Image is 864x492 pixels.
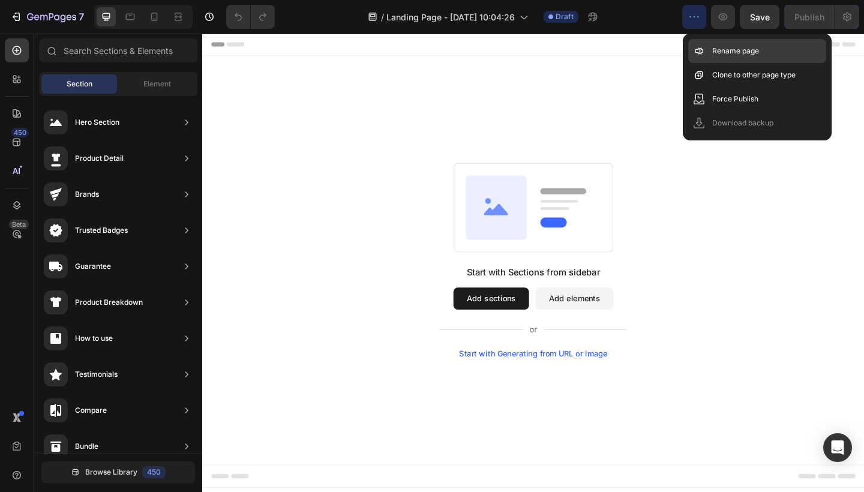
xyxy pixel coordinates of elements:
[142,466,166,478] div: 450
[75,368,118,380] div: Testimonials
[143,79,171,89] span: Element
[784,5,835,29] button: Publish
[75,260,111,272] div: Guarantee
[75,332,113,344] div: How to use
[823,433,852,462] div: Open Intercom Messenger
[740,5,779,29] button: Save
[85,467,137,478] span: Browse Library
[75,224,128,236] div: Trusted Badges
[556,11,574,22] span: Draft
[39,38,197,62] input: Search Sections & Elements
[362,277,447,301] button: Add elements
[5,5,89,29] button: 7
[9,220,29,229] div: Beta
[750,12,770,22] span: Save
[75,188,99,200] div: Brands
[712,117,773,129] p: Download backup
[280,344,441,353] div: Start with Generating from URL or image
[41,461,195,483] button: Browse Library450
[75,296,143,308] div: Product Breakdown
[273,277,355,301] button: Add sections
[287,253,433,267] div: Start with Sections from sidebar
[11,128,29,137] div: 450
[712,93,758,105] p: Force Publish
[386,11,515,23] span: Landing Page - [DATE] 10:04:26
[75,152,124,164] div: Product Detail
[67,79,92,89] span: Section
[75,116,119,128] div: Hero Section
[79,10,84,24] p: 7
[75,440,98,452] div: Bundle
[712,69,796,81] p: Clone to other page type
[75,404,107,416] div: Compare
[226,5,275,29] div: Undo/Redo
[202,34,864,492] iframe: Design area
[794,11,824,23] div: Publish
[712,45,759,57] p: Rename page
[381,11,384,23] span: /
